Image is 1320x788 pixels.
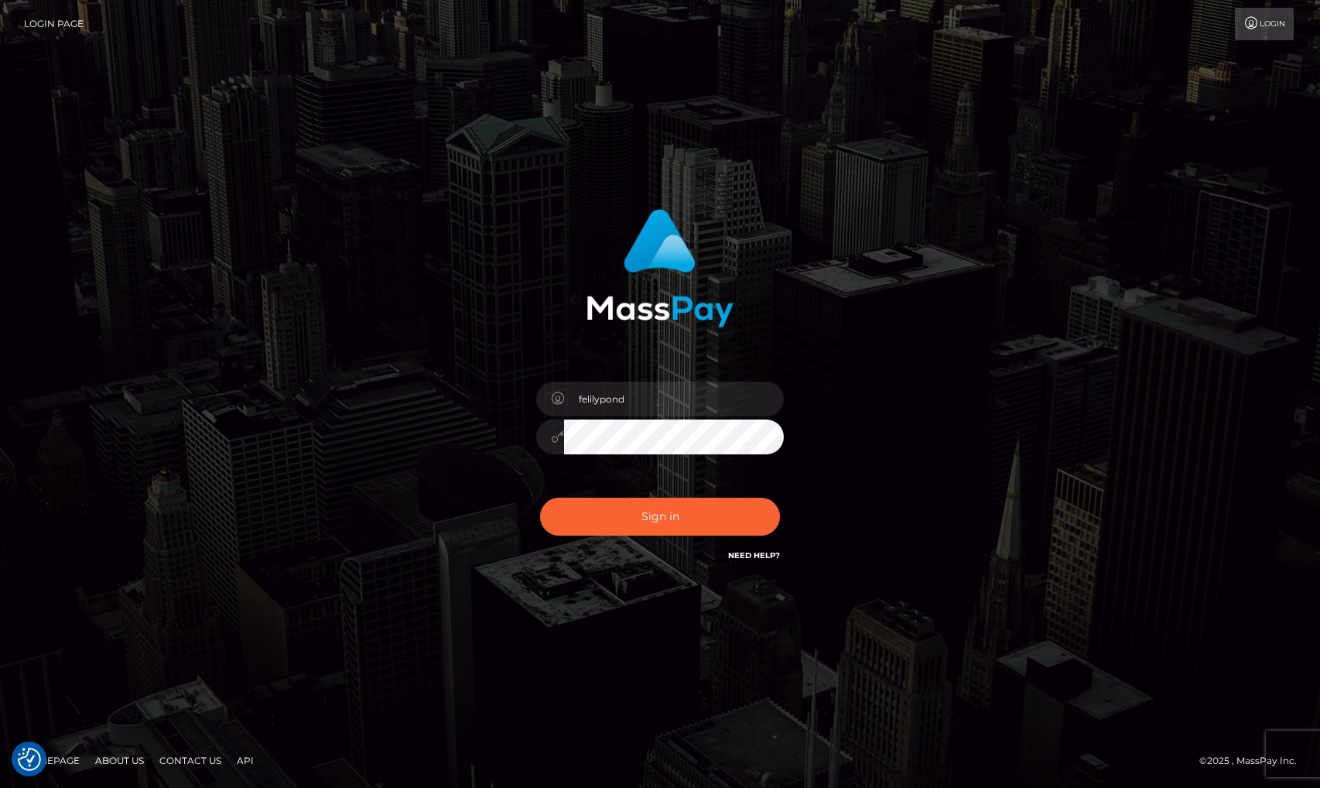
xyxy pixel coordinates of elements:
a: Contact Us [153,749,227,773]
a: Need Help? [728,550,780,560]
a: Login Page [24,8,84,40]
a: Homepage [17,749,86,773]
button: Sign in [540,498,780,536]
a: Login [1235,8,1294,40]
img: Revisit consent button [18,748,41,771]
div: © 2025 , MassPay Inc. [1199,752,1308,769]
a: API [231,749,260,773]
a: About Us [89,749,150,773]
button: Consent Preferences [18,748,41,771]
img: MassPay Login [586,209,734,327]
input: Username... [564,382,784,416]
